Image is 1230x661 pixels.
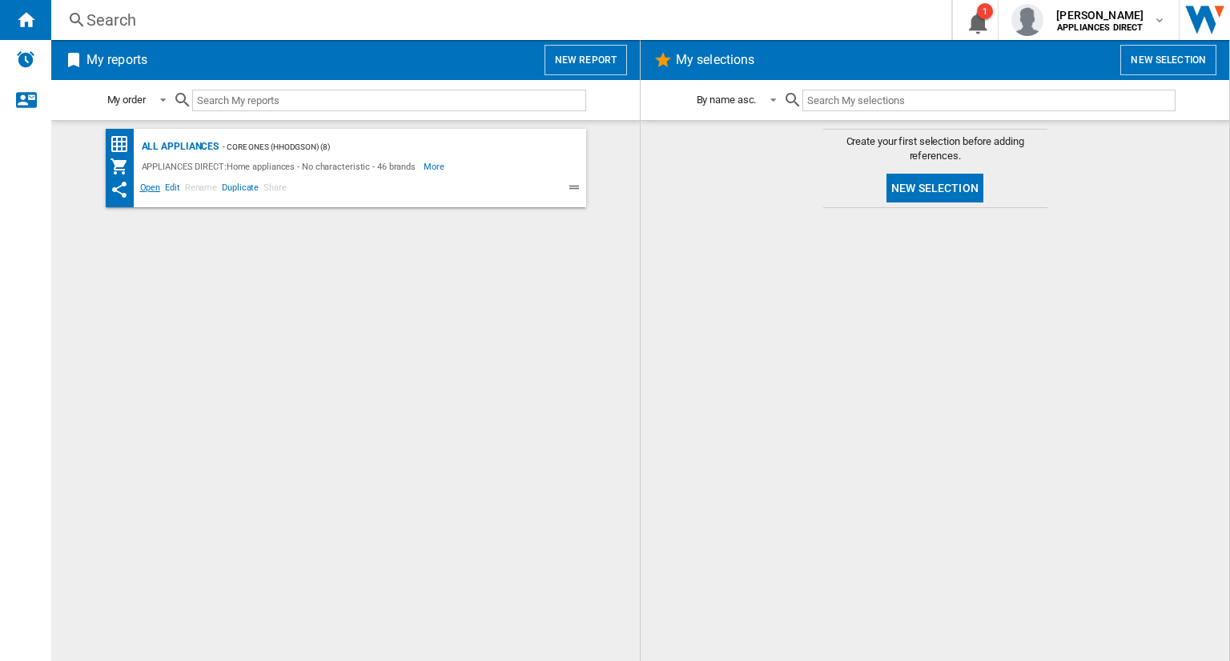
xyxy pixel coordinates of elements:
[545,45,627,75] button: New report
[1056,7,1144,23] span: [PERSON_NAME]
[110,180,129,199] ng-md-icon: This report has been shared with you
[261,180,289,199] span: Share
[219,180,261,199] span: Duplicate
[192,90,586,111] input: Search My reports
[110,157,138,176] div: My Assortment
[83,45,151,75] h2: My reports
[163,180,183,199] span: Edit
[138,157,424,176] div: APPLIANCES DIRECT:Home appliances - No characteristic - 46 brands
[886,174,983,202] button: New selection
[107,94,146,106] div: My order
[424,157,447,176] span: More
[697,94,757,106] div: By name asc.
[183,180,219,199] span: Rename
[86,9,910,31] div: Search
[802,90,1175,111] input: Search My selections
[138,137,219,157] div: All Appliances
[110,134,138,154] div: Price Matrix
[673,45,758,75] h2: My selections
[16,50,35,69] img: alerts-logo.svg
[1057,22,1143,33] b: APPLIANCES DIRECT
[219,137,553,157] div: - Core Ones (hhodgson) (8)
[977,3,993,19] div: 1
[823,134,1047,163] span: Create your first selection before adding references.
[138,180,163,199] span: Open
[1120,45,1216,75] button: New selection
[1011,4,1043,36] img: profile.jpg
